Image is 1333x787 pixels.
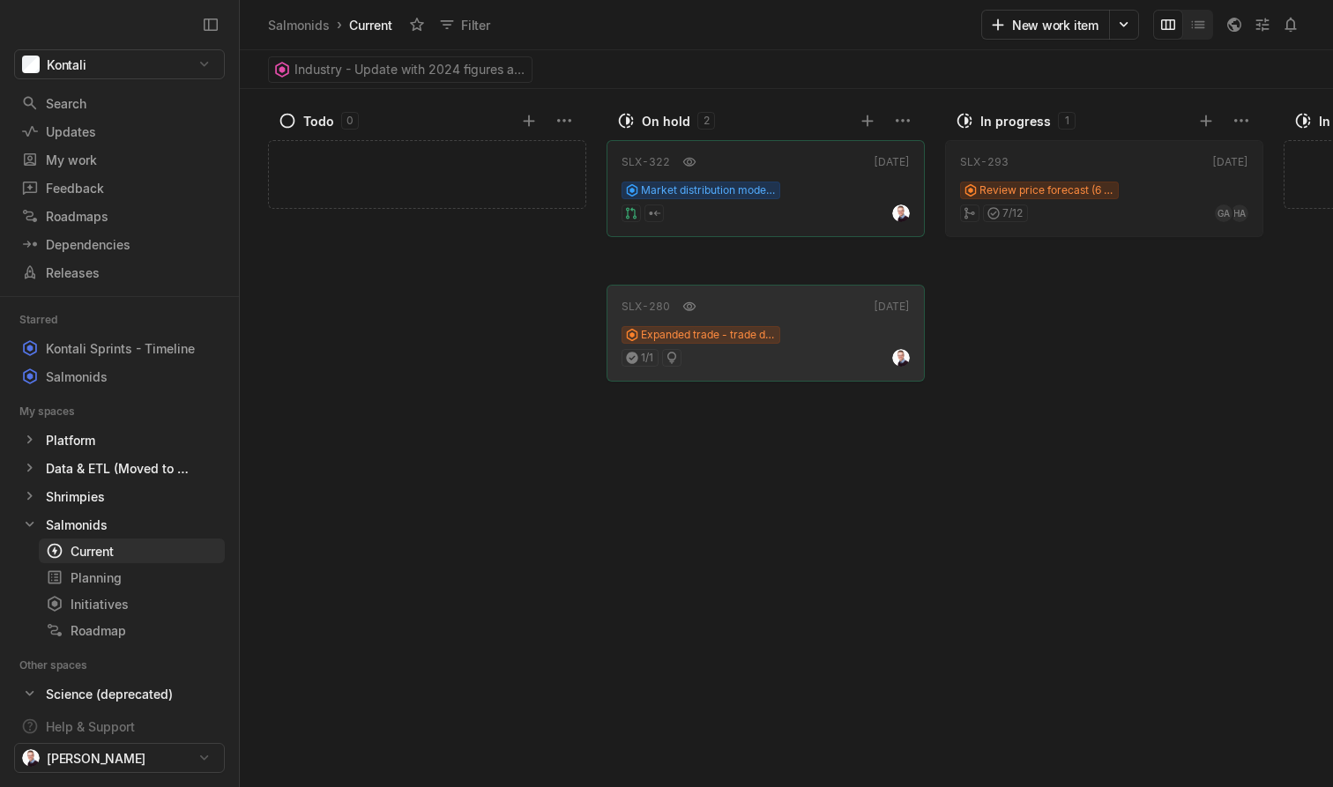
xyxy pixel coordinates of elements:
[14,90,225,116] a: Search
[14,174,225,201] a: Feedback
[892,349,910,367] img: Kontali0497_EJH_round.png
[46,595,218,613] div: Initiatives
[641,327,775,343] span: Expanded trade - trade dashboard and pivot table
[47,749,145,768] span: [PERSON_NAME]
[14,427,225,452] a: Platform
[641,182,775,198] span: Market distribution model - launch
[1153,10,1213,40] div: board and list toggle
[14,49,225,79] button: Kontali
[622,154,670,170] div: SLX-322
[39,618,225,642] a: Roadmap
[21,235,218,254] div: Dependencies
[607,135,933,787] div: grid
[46,621,218,640] div: Roadmap
[14,259,225,286] a: Releases
[945,135,1271,787] div: grid
[981,10,1110,40] button: New work item
[892,204,910,222] img: Kontali0497_EJH_round.png
[46,685,173,703] div: Science (deprecated)
[642,112,690,130] div: On hold
[1233,204,1245,222] span: HA
[14,336,225,360] a: Kontali Sprints - Timeline
[294,57,525,82] span: Industry - Update with 2024 figures and analyses
[607,285,925,382] a: SLX-280[DATE]Expanded trade - trade dashboard and pivot table1/1
[14,456,225,480] a: Data & ETL (Moved to Linear)
[14,231,225,257] a: Dependencies
[641,350,653,366] span: 1 / 1
[39,591,225,616] a: Initiatives
[980,112,1051,130] div: In progress
[1212,154,1248,170] div: [DATE]
[607,140,925,237] a: SLX-322[DATE]Market distribution model - launch
[1002,205,1023,221] span: 7 / 12
[46,516,108,534] div: Salmonids
[1058,112,1076,130] div: 1
[46,459,190,478] div: Data & ETL (Moved to Linear)
[346,13,396,37] div: Current
[46,717,135,736] div: Help & Support
[46,542,218,561] div: Current
[46,487,105,506] div: Shrimpies
[14,484,225,509] a: Shrimpies
[14,118,225,145] a: Updates
[39,538,225,563] a: Current
[21,179,218,197] div: Feedback
[14,512,225,537] a: Salmonids
[19,403,96,420] div: My spaces
[21,94,218,113] div: Search
[19,311,78,329] div: Starred
[22,749,40,767] img: Kontali0497_EJH_round.png
[697,112,715,130] div: 2
[1218,204,1229,222] span: GA
[607,135,925,242] div: SLX-322[DATE]Market distribution model - launch
[945,140,1263,237] a: SLX-293[DATE]Review price forecast (6 & 12-18 months)7/12GAHA
[21,264,218,282] div: Releases
[1153,10,1183,40] button: Change to mode board_view
[14,364,225,389] a: Salmonids
[268,135,594,787] div: grid
[14,146,225,173] a: My work
[303,112,334,130] div: Todo
[960,154,1009,170] div: SLX-293
[268,16,330,34] div: Salmonids
[46,368,108,386] div: Salmonids
[874,154,910,170] div: [DATE]
[622,299,670,315] div: SLX-280
[431,11,501,39] button: Filter
[14,203,225,229] a: Roadmaps
[874,299,910,315] div: [DATE]
[264,13,333,37] a: Salmonids
[21,123,218,141] div: Updates
[19,657,108,674] div: Other spaces
[46,339,195,358] div: Kontali Sprints - Timeline
[46,431,95,449] div: Platform
[341,112,359,130] div: 0
[39,565,225,590] a: Planning
[46,568,218,587] div: Planning
[337,16,342,33] div: ›
[21,151,218,169] div: My work
[14,743,225,773] button: [PERSON_NAME]
[14,681,225,706] a: Science (deprecated)
[21,207,218,226] div: Roadmaps
[47,56,86,74] span: Kontali
[945,135,1263,242] div: SLX-293[DATE]Review price forecast (6 & 12-18 months)7/12GAHA
[1183,10,1213,40] button: Change to mode list_view
[607,279,925,387] div: SLX-280[DATE]Expanded trade - trade dashboard and pivot table1/1
[979,182,1113,198] span: Review price forecast (6 & 12-18 months)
